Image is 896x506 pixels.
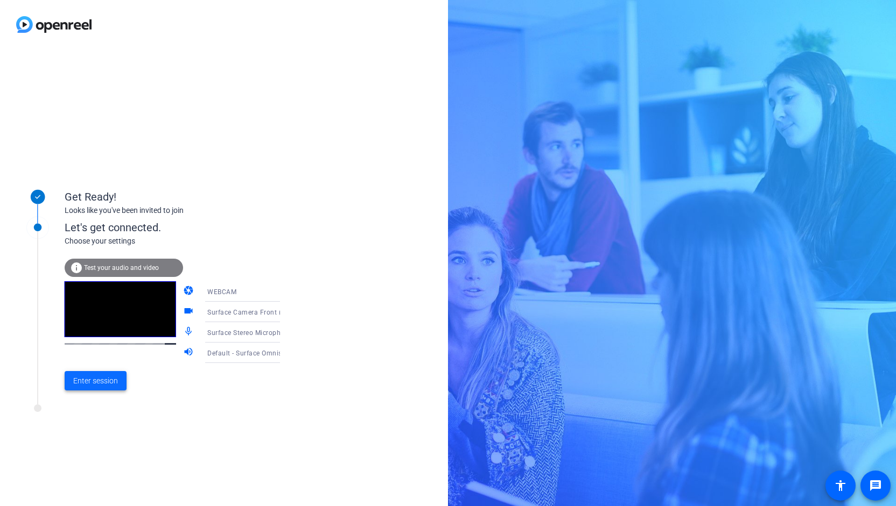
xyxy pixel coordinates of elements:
div: Looks like you've been invited to join [65,205,280,216]
span: WEBCAM [207,288,236,296]
button: Enter session [65,371,127,390]
mat-icon: message [869,479,882,492]
mat-icon: mic_none [183,326,196,339]
mat-icon: camera [183,285,196,298]
span: Surface Camera Front (045e:0c85) [207,308,317,316]
span: Default - Surface Omnisonic Speakers (2- Surface High Definition Audio) [207,348,435,357]
mat-icon: videocam [183,305,196,318]
mat-icon: volume_up [183,346,196,359]
span: Surface Stereo Microphones (2- Surface High Definition Audio) [207,328,404,337]
mat-icon: info [70,261,83,274]
span: Enter session [73,375,118,387]
div: Choose your settings [65,236,302,247]
mat-icon: accessibility [834,479,847,492]
div: Get Ready! [65,189,280,205]
div: Let's get connected. [65,219,302,236]
span: Test your audio and video [84,264,159,272]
